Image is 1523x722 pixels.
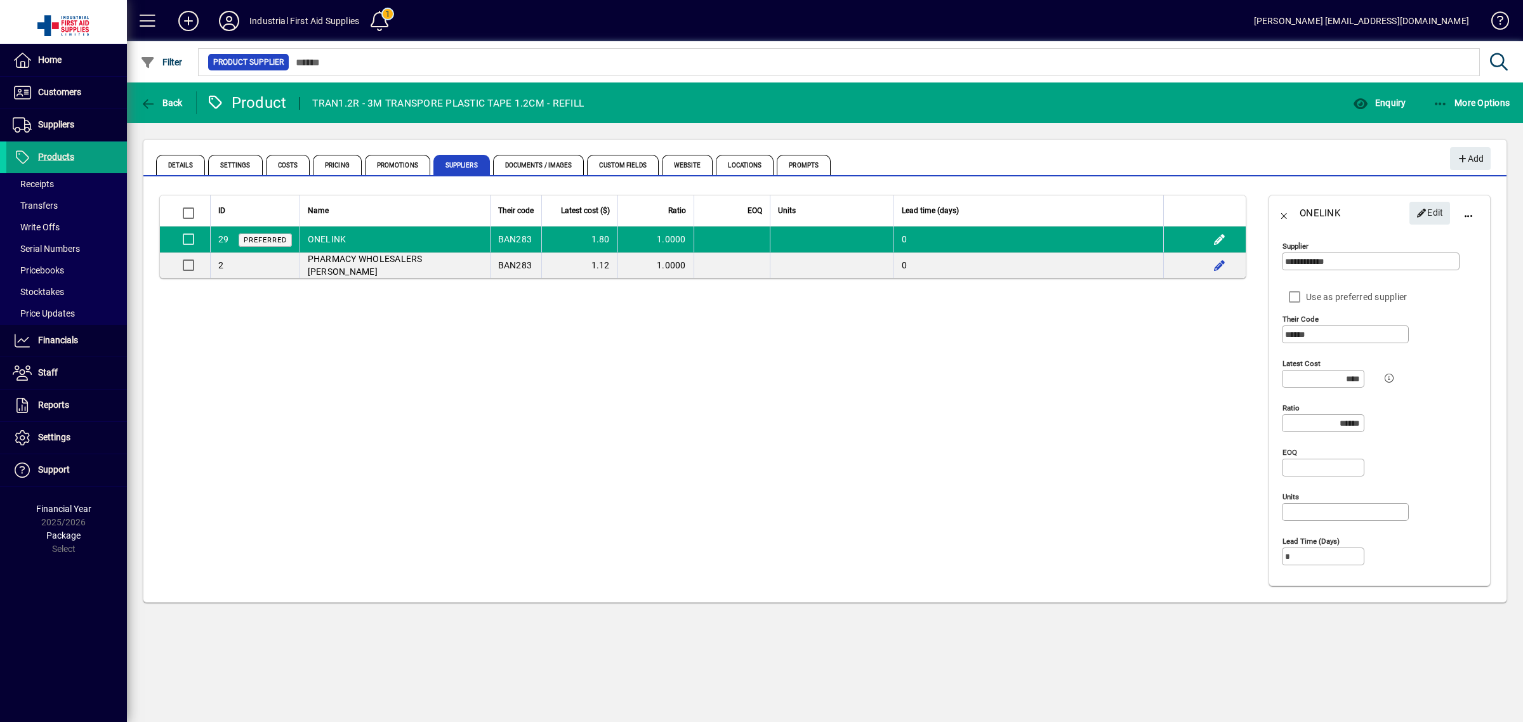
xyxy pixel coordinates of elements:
[1482,3,1507,44] a: Knowledge Base
[1282,315,1319,324] mat-label: Their code
[1353,98,1406,108] span: Enquiry
[13,179,54,189] span: Receipts
[13,287,64,297] span: Stocktakes
[893,253,1163,278] td: 0
[1350,91,1409,114] button: Enquiry
[38,119,74,129] span: Suppliers
[6,281,127,303] a: Stocktakes
[266,155,310,175] span: Costs
[498,204,534,218] span: Their code
[156,155,205,175] span: Details
[365,155,430,175] span: Promotions
[1409,202,1450,225] button: Edit
[140,57,183,67] span: Filter
[308,204,329,218] span: Name
[140,98,183,108] span: Back
[493,155,584,175] span: Documents / Images
[716,155,774,175] span: Locations
[127,91,197,114] app-page-header-button: Back
[6,77,127,108] a: Customers
[168,10,209,32] button: Add
[668,204,686,218] span: Ratio
[218,259,223,272] div: 2
[6,195,127,216] a: Transfers
[38,55,62,65] span: Home
[209,10,249,32] button: Profile
[541,226,617,253] td: 1.80
[213,56,284,69] span: Product Supplier
[13,200,58,211] span: Transfers
[1300,203,1340,223] div: ONELINK
[6,238,127,259] a: Serial Numbers
[13,222,60,232] span: Write Offs
[6,357,127,389] a: Staff
[1450,147,1491,170] button: Add
[312,93,584,114] div: TRAN1.2R - 3M TRANSPORE PLASTIC TAPE 1.2CM - REFILL
[6,454,127,486] a: Support
[218,233,229,246] div: 29
[46,530,81,541] span: Package
[1282,492,1299,501] mat-label: Units
[541,253,617,278] td: 1.12
[1210,229,1230,249] button: Edit
[6,390,127,421] a: Reports
[490,226,541,253] td: BAN283
[6,44,127,76] a: Home
[893,226,1163,253] td: 0
[587,155,658,175] span: Custom Fields
[36,504,91,514] span: Financial Year
[38,400,69,410] span: Reports
[6,173,127,195] a: Receipts
[617,226,694,253] td: 1.0000
[6,216,127,238] a: Write Offs
[13,265,64,275] span: Pricebooks
[902,204,959,218] span: Lead time (days)
[777,155,831,175] span: Prompts
[1433,98,1510,108] span: More Options
[6,259,127,281] a: Pricebooks
[137,51,186,74] button: Filter
[38,464,70,475] span: Support
[208,155,263,175] span: Settings
[1282,537,1340,546] mat-label: Lead time (days)
[561,204,610,218] span: Latest cost ($)
[6,303,127,324] a: Price Updates
[1416,202,1444,223] span: Edit
[490,253,541,278] td: BAN283
[1456,148,1484,169] span: Add
[218,204,225,218] span: ID
[300,226,490,253] td: ONELINK
[1269,198,1300,228] button: Back
[38,432,70,442] span: Settings
[1254,11,1469,31] div: [PERSON_NAME] [EMAIL_ADDRESS][DOMAIN_NAME]
[1453,198,1484,228] button: More options
[1282,404,1300,412] mat-label: Ratio
[38,335,78,345] span: Financials
[433,155,490,175] span: Suppliers
[1282,359,1321,368] mat-label: Latest cost
[6,109,127,141] a: Suppliers
[300,253,490,278] td: PHARMACY WHOLESALERS [PERSON_NAME]
[1430,91,1513,114] button: More Options
[662,155,713,175] span: Website
[249,11,359,31] div: Industrial First Aid Supplies
[6,422,127,454] a: Settings
[1282,242,1309,251] mat-label: Supplier
[6,325,127,357] a: Financials
[38,367,58,377] span: Staff
[206,93,287,113] div: Product
[778,204,796,218] span: Units
[748,204,762,218] span: EOQ
[1210,255,1230,275] button: Edit
[313,155,362,175] span: Pricing
[1282,448,1297,457] mat-label: EOQ
[38,87,81,97] span: Customers
[244,236,287,244] span: Preferred
[617,253,694,278] td: 1.0000
[13,308,75,318] span: Price Updates
[137,91,186,114] button: Back
[13,244,80,254] span: Serial Numbers
[38,152,74,162] span: Products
